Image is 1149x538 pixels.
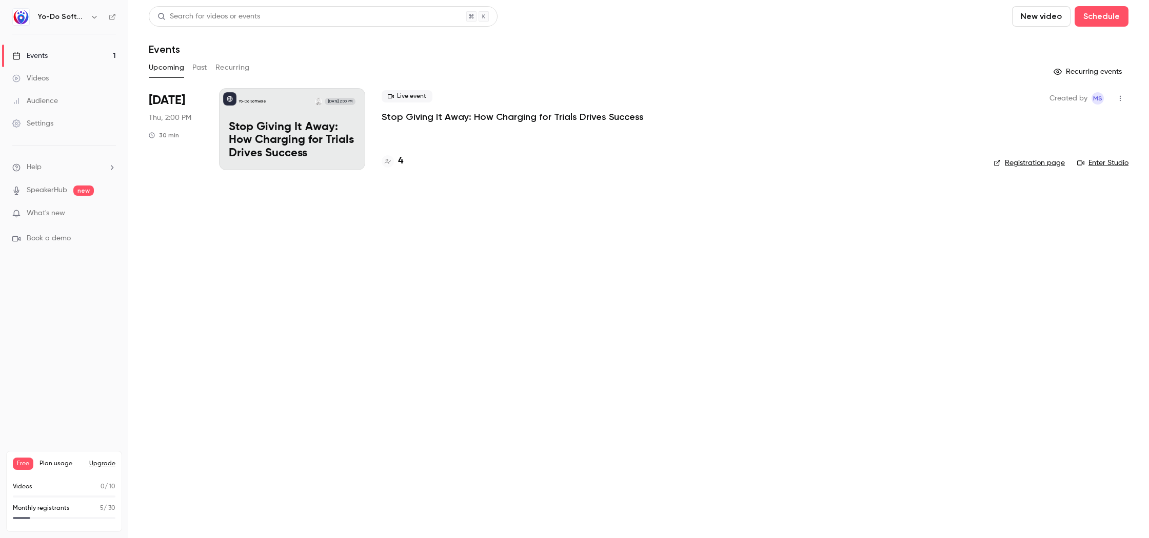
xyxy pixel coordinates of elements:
img: Yo-Do Software [13,9,29,25]
img: C. Travis Webb [315,98,322,105]
span: Book a demo [27,233,71,244]
p: / 30 [100,504,115,513]
span: Mairead Staunton [1092,92,1104,105]
div: 30 min [149,131,179,139]
span: 0 [101,484,105,490]
span: [DATE] 2:00 PM [325,98,355,105]
h1: Events [149,43,180,55]
span: Free [13,458,33,470]
h4: 4 [398,154,403,168]
span: [DATE] [149,92,185,109]
p: Videos [13,482,32,491]
span: Help [27,162,42,173]
span: MS [1093,92,1102,105]
span: What's new [27,208,65,219]
p: Yo-Do Software [239,99,266,104]
span: Thu, 2:00 PM [149,113,191,123]
div: Audience [12,96,58,106]
span: new [73,185,94,196]
div: Events [12,51,48,61]
button: Recurring events [1049,64,1128,80]
a: SpeakerHub [27,185,67,196]
button: Past [192,59,207,76]
p: / 10 [101,482,115,491]
p: Stop Giving It Away: How Charging for Trials Drives Success [229,121,355,160]
span: Live event [382,90,432,102]
span: 5 [100,505,104,511]
button: Recurring [215,59,250,76]
a: Stop Giving It Away: How Charging for Trials Drives SuccessYo-Do SoftwareC. Travis Webb[DATE] 2:0... [219,88,365,170]
a: Stop Giving It Away: How Charging for Trials Drives Success [382,111,644,123]
span: Created by [1049,92,1087,105]
button: Schedule [1075,6,1128,27]
button: New video [1012,6,1071,27]
div: Settings [12,118,53,129]
button: Upgrade [89,460,115,468]
div: Oct 16 Thu, 2:00 PM (America/New York) [149,88,203,170]
button: Upcoming [149,59,184,76]
div: Videos [12,73,49,84]
a: Registration page [994,158,1065,168]
li: help-dropdown-opener [12,162,116,173]
a: 4 [382,154,403,168]
a: Enter Studio [1077,158,1128,168]
div: Search for videos or events [157,11,260,22]
span: Plan usage [39,460,83,468]
h6: Yo-Do Software [38,12,86,22]
p: Monthly registrants [13,504,70,513]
